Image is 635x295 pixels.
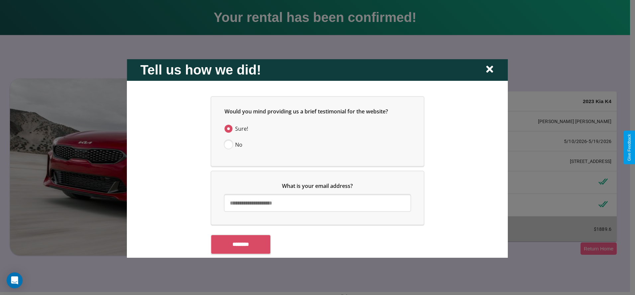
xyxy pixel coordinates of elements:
span: Would you mind providing us a brief testimonial for the website? [225,107,388,115]
h2: Tell us how we did! [140,62,261,77]
div: Open Intercom Messenger [7,272,23,288]
span: No [235,140,242,148]
span: What is your email address? [282,182,353,189]
div: Give Feedback [627,134,632,161]
span: Sure! [235,124,248,132]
